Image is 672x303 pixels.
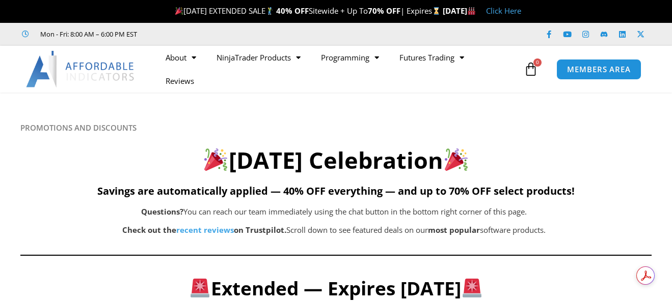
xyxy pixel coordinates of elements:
iframe: Customer reviews powered by Trustpilot [151,29,304,39]
a: NinjaTrader Products [206,46,311,69]
strong: Check out the on Trustpilot. [122,225,286,235]
strong: 40% OFF [276,6,309,16]
a: Reviews [155,69,204,93]
b: most popular [428,225,480,235]
img: 🚨 [191,279,209,297]
img: 🎉 [204,148,227,171]
h3: Extended — Expires [DATE] [51,276,622,300]
a: Programming [311,46,389,69]
img: 🎉 [175,7,183,15]
a: 0 [508,54,553,84]
span: MEMBERS AREA [567,66,631,73]
a: Click Here [486,6,521,16]
span: 0 [533,58,542,67]
h6: PROMOTIONS AND DISCOUNTS [20,123,652,133]
img: ⌛ [433,7,440,15]
span: [DATE] EXTENDED SALE Sitewide + Up To | Expires [173,6,443,16]
img: 🎉 [445,148,468,171]
h5: Savings are automatically applied — 40% OFF everything — and up to 70% OFF select products! [20,185,652,197]
a: MEMBERS AREA [556,59,641,80]
a: recent reviews [176,225,234,235]
strong: 70% OFF [368,6,400,16]
span: Mon - Fri: 8:00 AM – 6:00 PM EST [38,28,137,40]
nav: Menu [155,46,521,93]
img: 🚨 [463,279,481,297]
img: 🏭 [468,7,475,15]
h2: [DATE] Celebration [20,145,652,175]
p: You can reach our team immediately using the chat button in the bottom right corner of this page. [71,205,597,219]
img: LogoAI | Affordable Indicators – NinjaTrader [26,51,136,87]
a: About [155,46,206,69]
a: Futures Trading [389,46,474,69]
strong: [DATE] [443,6,476,16]
b: Questions? [141,206,183,217]
p: Scroll down to see featured deals on our software products. [71,223,597,237]
img: 🏌️‍♂️ [266,7,274,15]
